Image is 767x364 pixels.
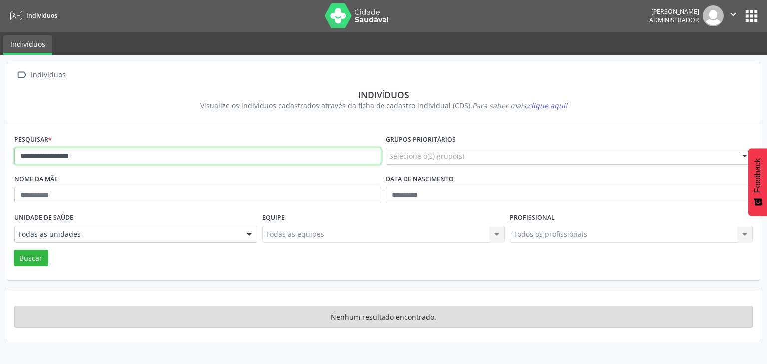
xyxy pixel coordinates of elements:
[649,7,699,16] div: [PERSON_NAME]
[510,210,555,226] label: Profissional
[743,7,760,25] button: apps
[14,68,29,82] i: 
[472,101,567,110] i: Para saber mais,
[703,5,724,26] img: img
[386,132,456,148] label: Grupos prioritários
[386,172,454,187] label: Data de nascimento
[18,229,237,239] span: Todas as unidades
[3,35,52,55] a: Indivíduos
[29,68,67,82] div: Indivíduos
[7,7,57,24] a: Indivíduos
[14,306,753,328] div: Nenhum resultado encontrado.
[21,89,746,100] div: Indivíduos
[728,9,739,20] i: 
[14,172,58,187] label: Nome da mãe
[14,68,67,82] a:  Indivíduos
[21,100,746,111] div: Visualize os indivíduos cadastrados através da ficha de cadastro individual (CDS).
[389,151,464,161] span: Selecione o(s) grupo(s)
[14,210,73,226] label: Unidade de saúde
[26,11,57,20] span: Indivíduos
[748,148,767,216] button: Feedback - Mostrar pesquisa
[262,210,285,226] label: Equipe
[14,132,52,148] label: Pesquisar
[14,250,48,267] button: Buscar
[649,16,699,24] span: Administrador
[528,101,567,110] span: clique aqui!
[724,5,743,26] button: 
[753,158,762,193] span: Feedback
